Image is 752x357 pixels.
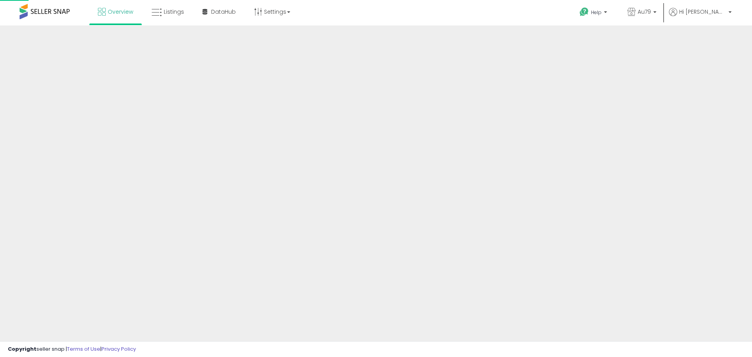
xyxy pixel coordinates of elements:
strong: Copyright [8,345,36,353]
a: Help [573,1,615,25]
div: seller snap | | [8,346,136,353]
span: Help [591,9,602,16]
span: Au79 [638,8,651,16]
a: Terms of Use [67,345,100,353]
span: Overview [108,8,133,16]
span: Listings [164,8,184,16]
span: DataHub [211,8,236,16]
a: Hi [PERSON_NAME] [669,8,732,25]
span: Hi [PERSON_NAME] [679,8,726,16]
a: Privacy Policy [101,345,136,353]
i: Get Help [579,7,589,17]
